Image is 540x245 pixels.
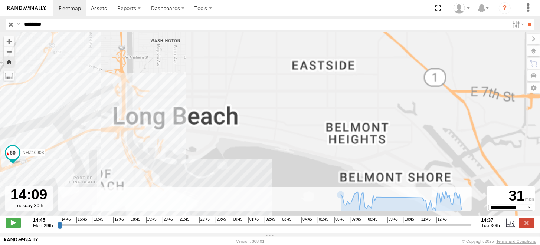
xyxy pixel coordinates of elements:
[527,83,540,93] label: Map Settings
[4,57,14,67] button: Zoom Home
[462,239,536,244] div: © Copyright 2025 -
[248,217,259,223] span: 01:45
[16,19,22,30] label: Search Query
[301,217,312,223] span: 04:45
[60,217,71,223] span: 14:45
[232,217,242,223] span: 00:45
[6,218,21,228] label: Play/Stop
[519,218,534,228] label: Close
[146,217,157,223] span: 19:45
[199,217,210,223] span: 22:45
[351,217,361,223] span: 07:45
[481,217,500,223] strong: 14:37
[216,217,226,223] span: 23:45
[334,217,345,223] span: 06:45
[33,223,53,228] span: Mon 29th Sep 2025
[93,217,103,223] span: 16:45
[22,150,44,155] span: NHZ10903
[4,46,14,57] button: Zoom out
[497,239,536,244] a: Terms and Conditions
[481,223,500,228] span: Tue 30th Sep 2025
[318,217,328,223] span: 05:45
[7,6,46,11] img: rand-logo.svg
[387,217,398,223] span: 09:45
[4,238,38,245] a: Visit our Website
[4,70,14,81] label: Measure
[281,217,291,223] span: 03:45
[367,217,377,223] span: 08:45
[488,188,534,204] div: 31
[113,217,124,223] span: 17:45
[33,217,53,223] strong: 14:45
[499,2,511,14] i: ?
[510,19,526,30] label: Search Filter Options
[179,217,189,223] span: 21:45
[451,3,472,14] div: Zulema McIntosch
[420,217,431,223] span: 11:45
[236,239,264,244] div: Version: 308.01
[4,36,14,46] button: Zoom in
[436,217,447,223] span: 12:45
[265,217,275,223] span: 02:45
[404,217,414,223] span: 10:45
[130,217,140,223] span: 18:45
[163,217,173,223] span: 20:45
[76,217,87,223] span: 15:45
